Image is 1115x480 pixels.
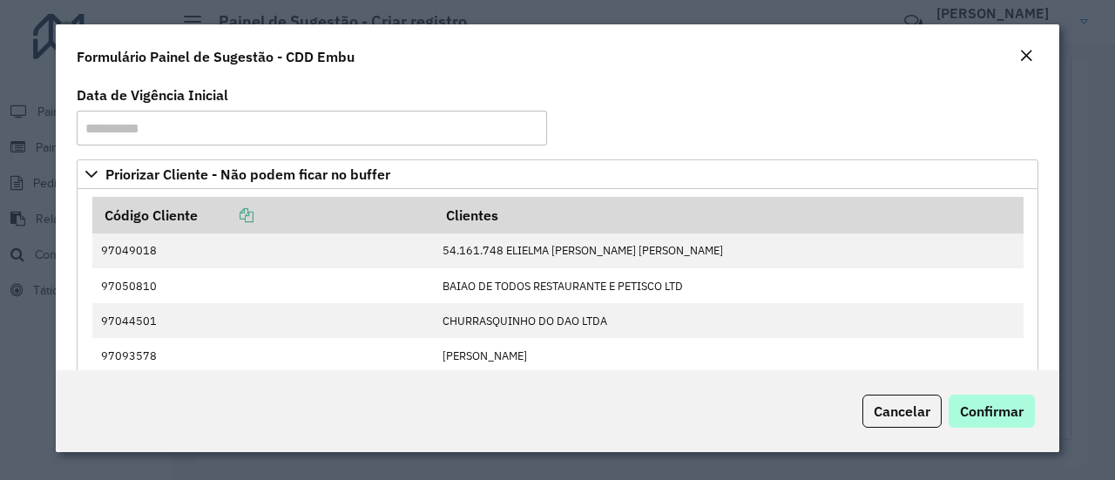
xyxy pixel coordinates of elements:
span: Cancelar [874,402,930,420]
button: Confirmar [949,395,1035,428]
a: Copiar [198,206,253,224]
td: 97050810 [92,268,434,303]
th: Código Cliente [92,197,434,233]
td: CHURRASQUINHO DO DAO LTDA [434,303,1024,338]
td: 97044501 [92,303,434,338]
button: Cancelar [862,395,942,428]
span: Confirmar [960,402,1024,420]
td: BAIAO DE TODOS RESTAURANTE E PETISCO LTD [434,268,1024,303]
td: [PERSON_NAME] [434,338,1024,373]
td: 54.161.748 ELIELMA [PERSON_NAME] [PERSON_NAME] [434,233,1024,268]
span: Priorizar Cliente - Não podem ficar no buffer [105,167,390,181]
label: Data de Vigência Inicial [77,85,228,105]
td: 97093578 [92,338,434,373]
em: Fechar [1019,49,1033,63]
button: Close [1014,45,1038,68]
td: 97049018 [92,233,434,268]
a: Priorizar Cliente - Não podem ficar no buffer [77,159,1038,189]
h4: Formulário Painel de Sugestão - CDD Embu [77,46,355,67]
th: Clientes [434,197,1024,233]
